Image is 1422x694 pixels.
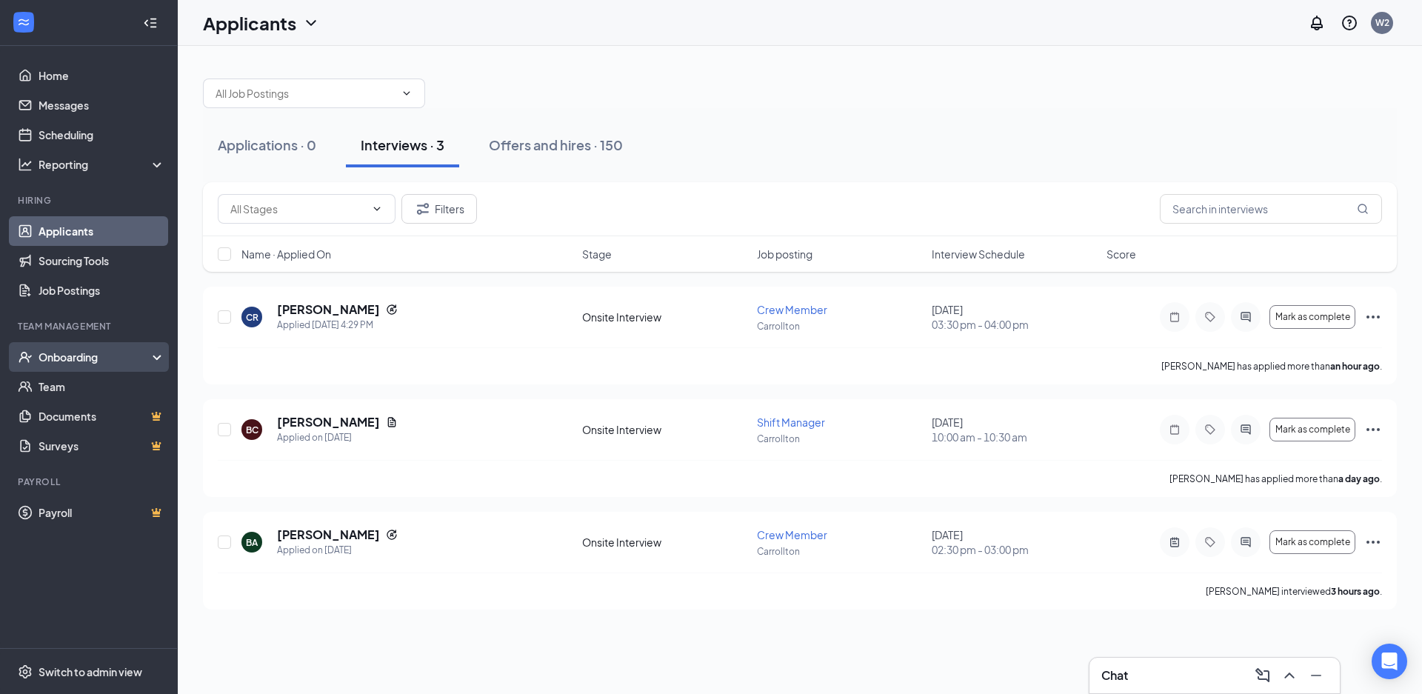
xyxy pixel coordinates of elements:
svg: Note [1166,311,1184,323]
div: Applied on [DATE] [277,430,398,445]
svg: ActiveChat [1237,536,1255,548]
span: Mark as complete [1275,312,1350,322]
div: Reporting [39,157,166,172]
svg: Reapply [386,304,398,316]
input: Search in interviews [1160,194,1382,224]
span: 10:00 am - 10:30 am [932,430,1098,444]
span: Crew Member [757,528,827,541]
div: BA [246,536,258,549]
h5: [PERSON_NAME] [277,527,380,543]
svg: Ellipses [1364,533,1382,551]
div: W2 [1375,16,1389,29]
svg: Document [386,416,398,428]
div: CR [246,311,258,324]
button: Mark as complete [1269,530,1355,554]
a: Job Postings [39,276,165,305]
span: Shift Manager [757,416,825,429]
svg: Tag [1201,536,1219,548]
div: [DATE] [932,302,1098,332]
span: Score [1106,247,1136,261]
div: Applications · 0 [218,136,316,154]
button: Minimize [1304,664,1328,687]
svg: QuestionInfo [1341,14,1358,32]
svg: ActiveChat [1237,311,1255,323]
h5: [PERSON_NAME] [277,414,380,430]
div: Switch to admin view [39,664,142,679]
p: [PERSON_NAME] has applied more than . [1161,360,1382,373]
div: Open Intercom Messenger [1372,644,1407,679]
div: Payroll [18,476,162,488]
svg: Minimize [1307,667,1325,684]
svg: Ellipses [1364,421,1382,438]
div: BC [246,424,258,436]
p: [PERSON_NAME] has applied more than . [1169,473,1382,485]
p: Carrollton [757,320,923,333]
a: SurveysCrown [39,431,165,461]
span: Stage [582,247,612,261]
div: Offers and hires · 150 [489,136,623,154]
input: All Job Postings [216,85,395,101]
button: Mark as complete [1269,418,1355,441]
h5: [PERSON_NAME] [277,301,380,318]
p: [PERSON_NAME] interviewed . [1206,585,1382,598]
button: Mark as complete [1269,305,1355,329]
input: All Stages [230,201,365,217]
div: Onsite Interview [582,535,748,550]
div: Team Management [18,320,162,333]
svg: ChevronDown [401,87,413,99]
svg: Settings [18,664,33,679]
svg: UserCheck [18,350,33,364]
button: Filter Filters [401,194,477,224]
span: Interview Schedule [932,247,1025,261]
svg: Filter [414,200,432,218]
p: Carrollton [757,545,923,558]
a: Team [39,372,165,401]
svg: Tag [1201,311,1219,323]
span: Mark as complete [1275,537,1350,547]
a: Sourcing Tools [39,246,165,276]
a: PayrollCrown [39,498,165,527]
b: an hour ago [1330,361,1380,372]
div: Onsite Interview [582,310,748,324]
span: Mark as complete [1275,424,1350,435]
span: Job posting [757,247,812,261]
div: Interviews · 3 [361,136,444,154]
svg: ComposeMessage [1254,667,1272,684]
div: Onsite Interview [582,422,748,437]
a: Applicants [39,216,165,246]
a: Home [39,61,165,90]
svg: MagnifyingGlass [1357,203,1369,215]
span: Crew Member [757,303,827,316]
div: Hiring [18,194,162,207]
svg: Ellipses [1364,308,1382,326]
a: Messages [39,90,165,120]
svg: Notifications [1308,14,1326,32]
button: ComposeMessage [1251,664,1275,687]
div: [DATE] [932,527,1098,557]
a: DocumentsCrown [39,401,165,431]
div: [DATE] [932,415,1098,444]
span: 03:30 pm - 04:00 pm [932,317,1098,332]
svg: Collapse [143,16,158,30]
svg: Analysis [18,157,33,172]
p: Carrollton [757,433,923,445]
a: Scheduling [39,120,165,150]
h3: Chat [1101,667,1128,684]
svg: ChevronUp [1281,667,1298,684]
svg: Note [1166,424,1184,436]
div: Applied on [DATE] [277,543,398,558]
svg: ChevronDown [302,14,320,32]
svg: ActiveNote [1166,536,1184,548]
div: Applied [DATE] 4:29 PM [277,318,398,333]
svg: Reapply [386,529,398,541]
div: Onboarding [39,350,153,364]
svg: ActiveChat [1237,424,1255,436]
button: ChevronUp [1278,664,1301,687]
b: a day ago [1338,473,1380,484]
svg: WorkstreamLogo [16,15,31,30]
span: Name · Applied On [241,247,331,261]
svg: ChevronDown [371,203,383,215]
svg: Tag [1201,424,1219,436]
span: 02:30 pm - 03:00 pm [932,542,1098,557]
b: 3 hours ago [1331,586,1380,597]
